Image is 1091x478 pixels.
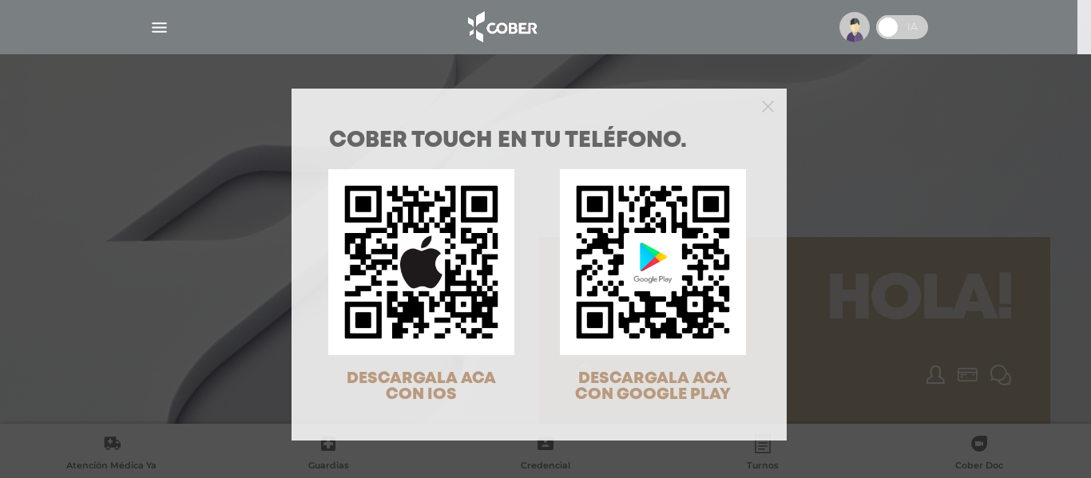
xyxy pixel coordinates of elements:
img: qr-code [328,169,514,355]
h1: COBER TOUCH en tu teléfono. [329,130,749,152]
img: qr-code [560,169,746,355]
span: DESCARGALA ACA CON GOOGLE PLAY [575,371,731,402]
button: Close [762,98,774,113]
span: DESCARGALA ACA CON IOS [347,371,496,402]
